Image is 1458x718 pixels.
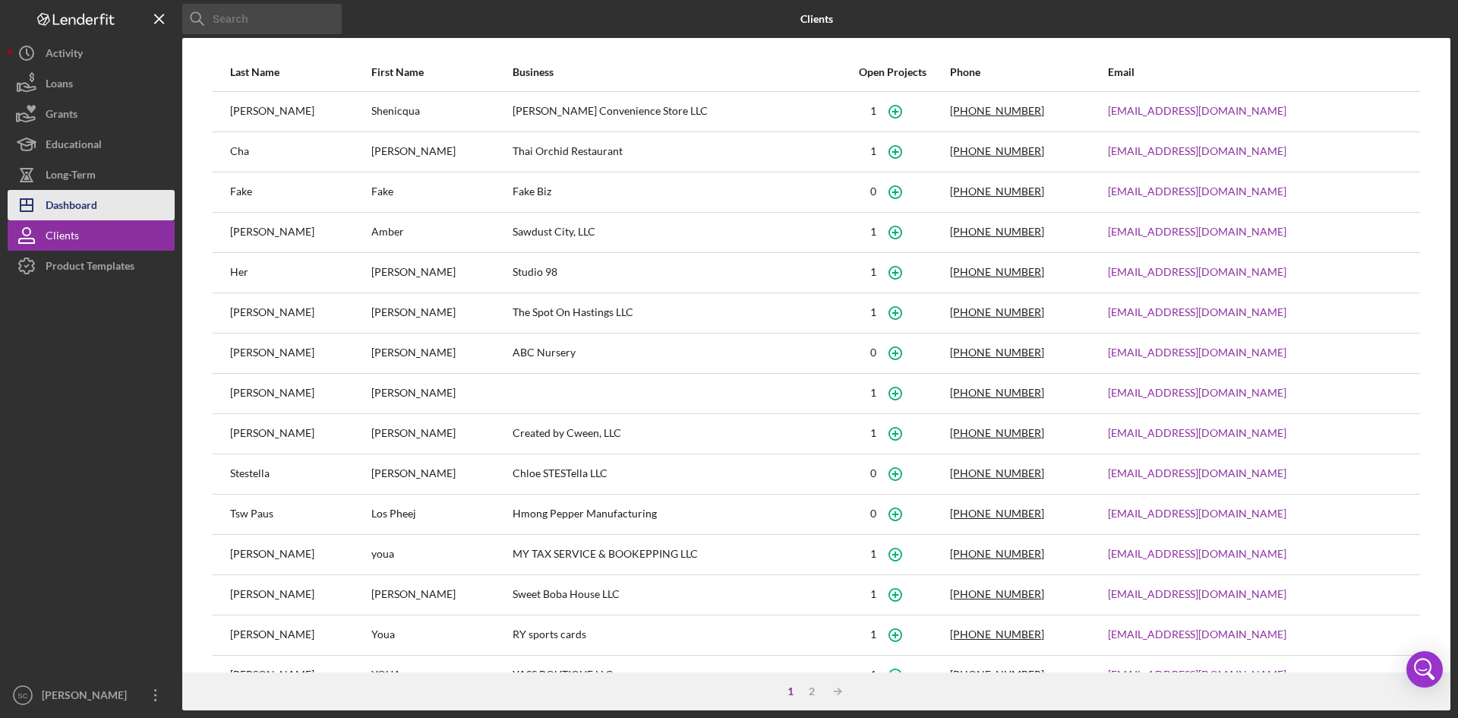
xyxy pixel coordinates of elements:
div: Clients [46,220,79,255]
div: 0 [870,467,876,479]
a: [EMAIL_ADDRESS][DOMAIN_NAME] [1108,467,1286,479]
tcxspan: Call (612) 408-0014 via 3CX [950,144,1044,157]
div: Email [1108,66,1403,78]
div: Fake [230,173,370,211]
div: MY TAX SERVICE & BOOKEPPING LLC [513,536,835,574]
div: 1 [870,266,876,278]
div: [PERSON_NAME] [371,254,511,292]
div: 1 [870,226,876,238]
div: Stestella [230,455,370,493]
div: Los Pheej [371,495,511,533]
div: ABC Nursery [513,334,835,372]
div: 1 [870,628,876,641]
div: Fake Biz [513,173,835,211]
div: Grants [46,99,77,133]
input: Search [182,4,342,34]
div: Chloe STESTella LLC [513,455,835,493]
a: [EMAIL_ADDRESS][DOMAIN_NAME] [1108,346,1286,359]
a: [EMAIL_ADDRESS][DOMAIN_NAME] [1108,427,1286,439]
a: [EMAIL_ADDRESS][DOMAIN_NAME] [1108,508,1286,520]
div: [PERSON_NAME] [371,294,511,332]
div: Dashboard [46,190,97,224]
div: Sweet Boba House LLC [513,576,835,614]
div: Phone [950,66,1106,78]
div: 0 [870,508,876,520]
tcxspan: Call (715) 523-2635 via 3CX [950,265,1044,278]
div: Open Intercom Messenger [1406,651,1443,688]
div: Last Name [230,66,370,78]
div: Open Projects [836,66,948,78]
a: [EMAIL_ADDRESS][DOMAIN_NAME] [1108,306,1286,318]
button: Product Templates [8,251,175,281]
button: Loans [8,68,175,99]
div: youa [371,536,511,574]
div: 0 [870,185,876,198]
div: Activity [46,38,83,72]
button: SC[PERSON_NAME] [8,680,175,710]
div: RY sports cards [513,616,835,654]
div: Business [513,66,835,78]
div: [PERSON_NAME] [230,536,370,574]
div: [PERSON_NAME] [230,656,370,694]
div: [PERSON_NAME] [230,415,370,453]
tcxspan: Call (920) 809-9228 via 3CX [950,185,1044,198]
tcxspan: Call (414) 435-4141 via 3CX [950,386,1044,399]
div: 1 [870,387,876,399]
div: [PERSON_NAME] [371,133,511,171]
tcxspan: Call (715) 497-0939 via 3CX [950,668,1044,681]
tcxspan: Call (715) 497-0939 via 3CX [950,547,1044,560]
div: 1 [870,427,876,439]
a: [EMAIL_ADDRESS][DOMAIN_NAME] [1108,669,1286,681]
a: [EMAIL_ADDRESS][DOMAIN_NAME] [1108,105,1286,117]
a: [EMAIL_ADDRESS][DOMAIN_NAME] [1108,266,1286,278]
div: 1 [870,588,876,600]
div: Created by Cween, LLC [513,415,835,453]
div: First Name [371,66,511,78]
div: Amber [371,214,511,251]
div: [PERSON_NAME] [371,375,511,413]
div: [PERSON_NAME] [371,415,511,453]
a: [EMAIL_ADDRESS][DOMAIN_NAME] [1108,588,1286,600]
div: Fake [371,173,511,211]
a: [EMAIL_ADDRESS][DOMAIN_NAME] [1108,628,1286,641]
div: [PERSON_NAME] Convenience Store LLC [513,93,835,131]
div: [PERSON_NAME] [371,576,511,614]
tcxspan: Call (715) 864-6961 via 3CX [950,507,1044,520]
div: The Spot On Hastings LLC [513,294,835,332]
a: [EMAIL_ADDRESS][DOMAIN_NAME] [1108,145,1286,157]
div: 1 [870,105,876,117]
div: 1 [870,145,876,157]
button: Long-Term [8,160,175,190]
button: Dashboard [8,190,175,220]
div: [PERSON_NAME] [230,375,370,413]
div: [PERSON_NAME] [230,294,370,332]
div: Studio 98 [513,254,835,292]
tcxspan: Call (715) 944-6259 via 3CX [950,587,1044,600]
button: Educational [8,129,175,160]
button: Activity [8,38,175,68]
div: YOUA [371,656,511,694]
div: 1 [870,306,876,318]
div: 1 [870,548,876,560]
div: Her [230,254,370,292]
div: [PERSON_NAME] [230,93,370,131]
tcxspan: Call (262) 389-8596 via 3CX [950,467,1044,479]
div: Shenicqua [371,93,511,131]
tcxspan: Call (715) 497-0939 via 3CX [950,628,1044,641]
div: Tsw Paus [230,495,370,533]
tcxspan: Call (715) 203-5288 via 3CX [950,346,1044,359]
button: Grants [8,99,175,129]
div: Youa [371,616,511,654]
div: [PERSON_NAME] [371,455,511,493]
div: [PERSON_NAME] [38,680,137,714]
div: Hmong Pepper Manufacturing [513,495,835,533]
tcxspan: Call (414) 336-1740 via 3CX [950,104,1044,117]
div: 1 [870,669,876,681]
